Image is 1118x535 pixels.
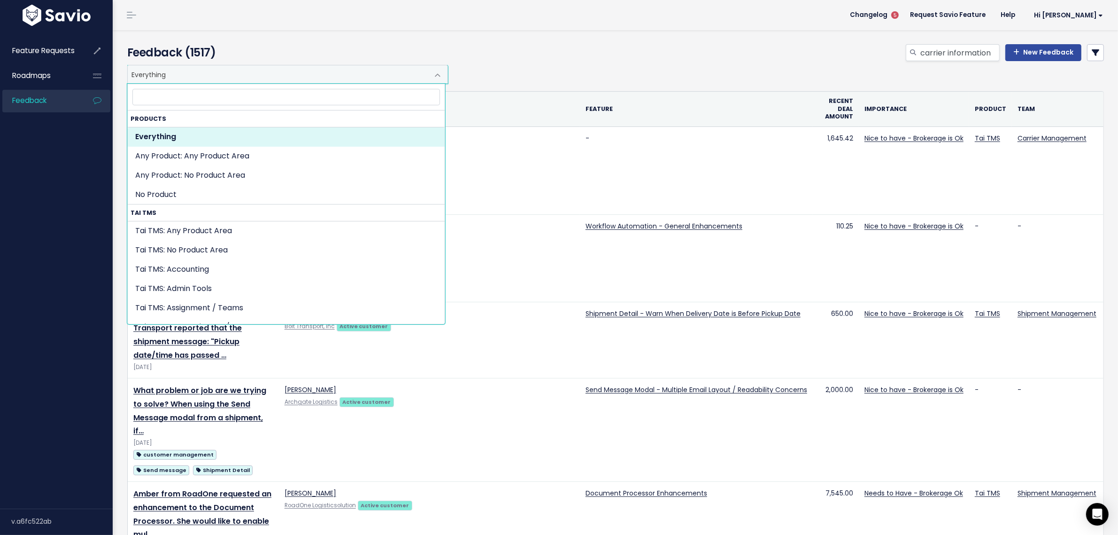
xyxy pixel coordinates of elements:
a: Tai TMS [975,309,1000,318]
li: Tai TMS: No Product Area [128,241,445,260]
a: Help [993,8,1023,22]
td: - [580,126,813,214]
h4: Feedback (1517) [127,44,444,61]
a: Shipment Management [1018,309,1096,318]
span: Send message [133,465,189,475]
li: Tai TMS: Automation API / EDI [128,317,445,337]
td: - [969,214,1012,302]
li: Tai TMS: Assignment / Teams [128,299,445,318]
li: Tai TMS: Any Product Area [128,221,445,241]
th: Product [969,92,1012,126]
th: Feature [580,92,813,126]
strong: Active customer [342,398,391,406]
a: customer management [133,448,216,460]
span: Feedback [12,95,46,105]
a: Workflow Automation - General Enhancements [586,221,742,231]
a: Document Processor Enhancements [586,488,707,498]
div: [DATE] [133,362,273,372]
span: Changelog [850,12,887,18]
a: Send Message Modal - Multiple Email Layout / Readability Concerns [586,385,807,394]
a: Carrier Management [1018,134,1087,143]
td: - [969,378,1012,482]
a: New Feedback [1005,44,1081,61]
li: Tai TMS: Admin Tools [128,279,445,299]
a: Nice to have - Brokerage is Ok [864,134,964,143]
span: customer management [133,450,216,460]
div: Open Intercom Messenger [1086,503,1109,526]
a: Shipment Management [1018,488,1096,498]
strong: Products [128,110,445,127]
td: 2,000.00 [813,378,859,482]
span: 5 [891,11,899,19]
input: Search feedback... [919,44,1000,61]
a: What problem or job are we trying to solve? When using the Send Message modal from a shipment, if… [133,385,266,436]
td: 110.25 [813,214,859,302]
li: No Product [128,185,445,205]
div: v.a6fc522ab [11,509,113,534]
li: Any Product: Any Product Area [128,147,445,166]
a: Hi [PERSON_NAME] [1023,8,1110,23]
a: Send message [133,464,189,476]
a: Feature Requests [2,40,78,62]
a: Active customer [339,397,394,406]
a: Active customer [337,321,391,330]
span: Everything [128,65,429,83]
a: Needs to Have - Brokerage Ok [864,488,963,498]
img: logo-white.9d6f32f41409.svg [20,5,93,26]
li: Any Product: No Product Area [128,166,445,185]
a: Request Savio Feature [902,8,993,22]
li: Tai TMS: Accounting [128,260,445,279]
a: Bolt Transport, Inc [285,323,335,330]
th: Team [1012,92,1103,126]
strong: Active customer [361,502,409,509]
li: Products [128,110,445,205]
th: Recent deal amount [813,92,859,126]
span: Everything [127,65,448,84]
th: Importance [859,92,969,126]
li: Everything [128,127,445,147]
div: [DATE] [133,438,273,448]
span: Shipment Detail [193,465,253,475]
a: Nice to have - Brokerage is Ok [864,385,964,394]
td: 1,645.42 [813,126,859,214]
a: Tai TMS [975,488,1000,498]
strong: Active customer [339,323,388,330]
span: Roadmaps [12,71,51,80]
a: [PERSON_NAME] from Bolt Transport reported that the shipment message: "Pickup date/time has passed … [133,309,242,360]
strong: Tai TMS [128,205,445,221]
a: Shipment Detail [193,464,253,476]
a: Nice to have - Brokerage is Ok [864,221,964,231]
a: Feedback [2,90,78,111]
a: Roadmaps [2,65,78,87]
a: Nice to have - Brokerage is Ok [864,309,964,318]
a: Active customer [358,500,412,510]
a: RoadOne Logisticsolution [285,502,356,509]
a: Shipment Detail - Warn When Delivery Date is Before Pickup Date [586,309,801,318]
td: - [1012,214,1103,302]
a: [PERSON_NAME] [285,488,336,498]
a: [PERSON_NAME] [285,385,336,394]
a: Archgate Logistics [285,398,338,406]
td: - [1012,378,1103,482]
a: Tai TMS [975,134,1000,143]
span: Hi [PERSON_NAME] [1034,12,1103,19]
span: Feature Requests [12,46,75,55]
td: 650.00 [813,302,859,378]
